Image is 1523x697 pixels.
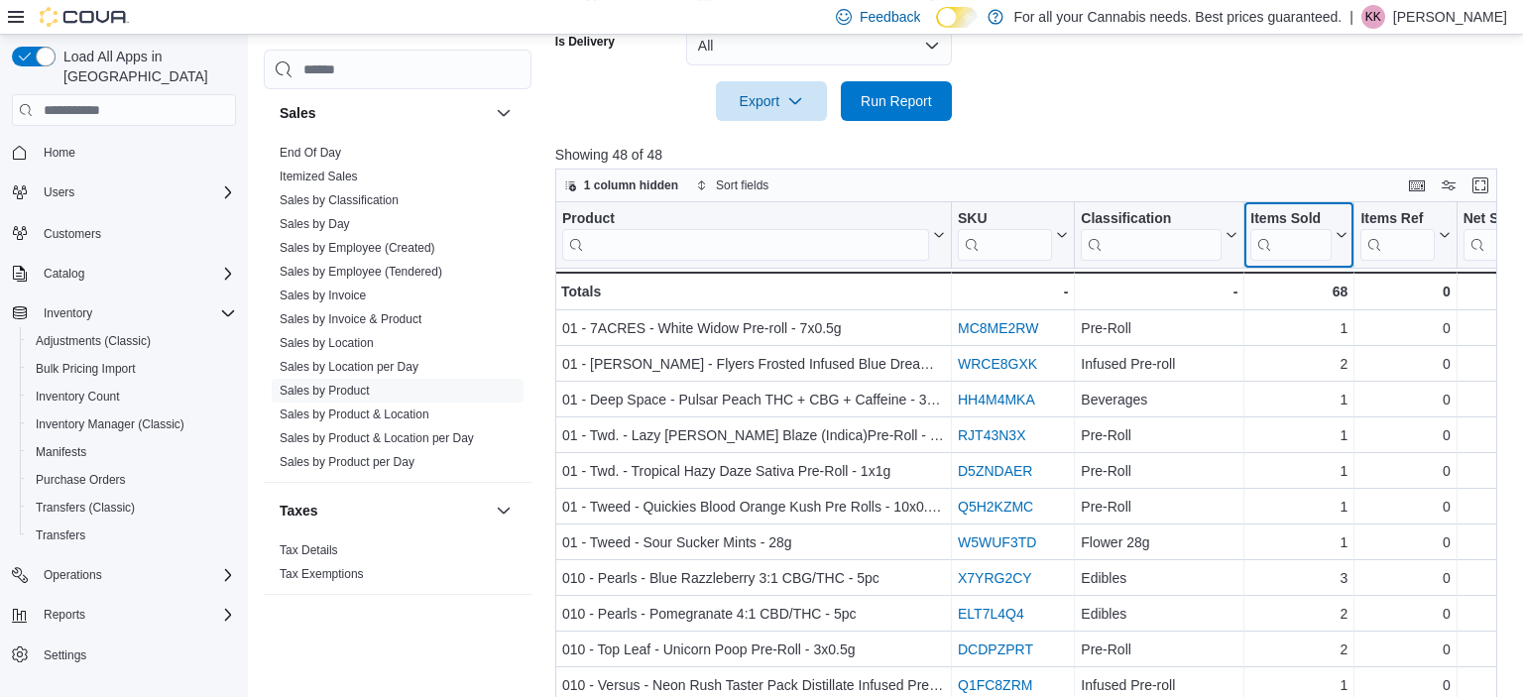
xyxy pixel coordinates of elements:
div: Pre-Roll [1081,495,1237,519]
span: Sales by Employee (Tendered) [280,264,442,280]
a: Sales by Product [280,384,370,398]
span: Sales by Day [280,216,350,232]
a: Tax Exemptions [280,567,364,581]
div: 010 - Pearls - Blue Razzleberry 3:1 CBG/THC - 5pc [562,566,945,590]
a: Sales by Invoice [280,289,366,302]
a: W5WUF3TD [958,534,1036,550]
button: Items Ref [1360,210,1450,261]
a: MC8ME2RW [958,320,1038,336]
span: KK [1365,5,1381,29]
p: For all your Cannabis needs. Best prices guaranteed. [1013,5,1342,29]
p: | [1349,5,1353,29]
h3: Sales [280,103,316,123]
span: Catalog [36,262,236,286]
span: Home [44,145,75,161]
a: Inventory Count [28,385,128,408]
div: 2 [1250,602,1347,626]
div: 1 [1250,388,1347,411]
span: Users [44,184,74,200]
div: 0 [1360,673,1450,697]
span: Inventory [44,305,92,321]
button: Enter fullscreen [1468,174,1492,197]
button: Taxes [280,501,488,521]
div: Sales [264,141,531,482]
a: End Of Day [280,146,341,160]
div: 2 [1250,638,1347,661]
a: Sales by Product per Day [280,455,414,469]
span: Load All Apps in [GEOGRAPHIC_DATA] [56,47,236,86]
span: Inventory Manager (Classic) [28,412,236,436]
span: Sales by Invoice & Product [280,311,421,327]
button: Reports [36,603,93,627]
span: Adjustments (Classic) [36,333,151,349]
button: Inventory Count [20,383,244,410]
div: - [958,280,1068,303]
button: Run Report [841,81,952,121]
span: Customers [36,220,236,245]
span: Users [36,180,236,204]
span: Purchase Orders [36,472,126,488]
div: 01 - Deep Space - Pulsar Peach THC + CBG + Caffeine - 355ml [562,388,945,411]
span: Feedback [860,7,920,27]
div: Items Sold [1250,210,1332,229]
button: Display options [1437,174,1461,197]
a: HH4M4MKA [958,392,1035,407]
span: Adjustments (Classic) [28,329,236,353]
button: Users [4,178,244,206]
div: Pre-Roll [1081,423,1237,447]
button: Product [562,210,945,261]
div: 010 - Versus - Neon Rush Taster Pack Distillate Infused Pre-Roll - 3x0.5g [562,673,945,697]
span: Export [728,81,815,121]
div: 1 [1250,530,1347,554]
p: Showing 48 of 48 [555,145,1507,165]
span: Bulk Pricing Import [36,361,136,377]
span: Operations [36,563,236,587]
a: Manifests [28,440,94,464]
button: Taxes [492,499,516,523]
span: Manifests [28,440,236,464]
div: Classification [1081,210,1222,229]
div: Kate Kerschner [1361,5,1385,29]
span: Settings [36,642,236,667]
button: Catalog [4,260,244,288]
span: Settings [44,647,86,663]
span: Sales by Location [280,335,374,351]
div: 0 [1360,530,1450,554]
button: Keyboard shortcuts [1405,174,1429,197]
button: Export [716,81,827,121]
button: Transfers [20,522,244,549]
span: Purchase Orders [28,468,236,492]
button: Home [4,138,244,167]
a: Sales by Location per Day [280,360,418,374]
span: 1 column hidden [584,177,678,193]
div: Items Ref [1360,210,1434,261]
a: Sales by Employee (Tendered) [280,265,442,279]
div: Flower 28g [1081,530,1237,554]
span: Reports [36,603,236,627]
div: 0 [1360,388,1450,411]
button: Inventory Manager (Classic) [20,410,244,438]
div: 01 - Tweed - Sour Sucker Mints - 28g [562,530,945,554]
div: 0 [1360,459,1450,483]
div: 01 - Twd. - Lazy [PERSON_NAME] Blaze (Indica)Pre-Roll - 1x1g [562,423,945,447]
div: 68 [1250,280,1347,303]
span: Inventory Count [28,385,236,408]
a: Sales by Invoice & Product [280,312,421,326]
span: Itemized Sales [280,169,358,184]
div: 1 [1250,673,1347,697]
p: [PERSON_NAME] [1393,5,1507,29]
div: 0 [1360,280,1450,303]
button: Catalog [36,262,92,286]
span: Sales by Product per Day [280,454,414,470]
button: Items Sold [1250,210,1347,261]
div: Pre-Roll [1081,459,1237,483]
div: 1 [1250,423,1347,447]
a: RJT43N3X [958,427,1025,443]
div: Items Sold [1250,210,1332,261]
a: Home [36,141,83,165]
div: 1 [1250,459,1347,483]
button: Transfers (Classic) [20,494,244,522]
button: All [686,26,952,65]
span: Inventory Count [36,389,120,405]
span: Bulk Pricing Import [28,357,236,381]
